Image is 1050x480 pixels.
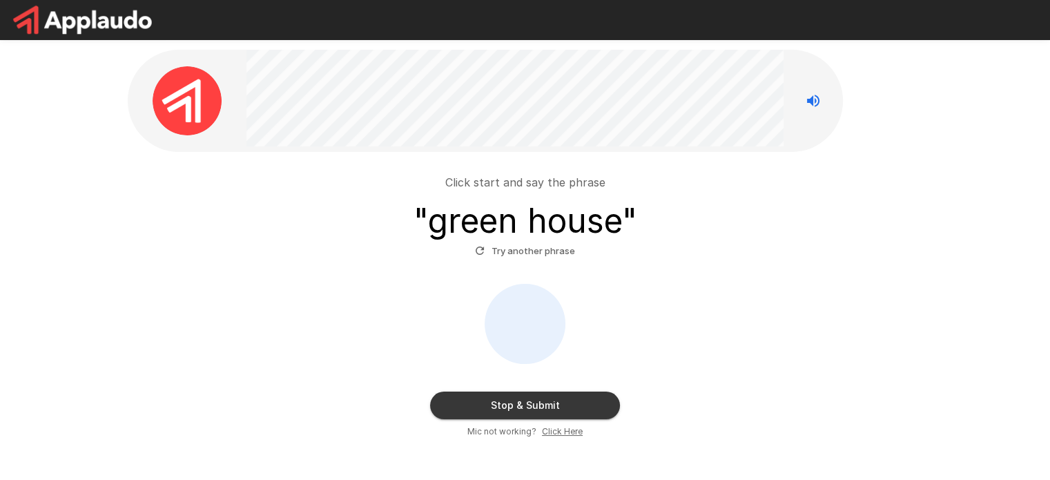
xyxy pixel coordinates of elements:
[467,425,536,439] span: Mic not working?
[542,426,583,436] u: Click Here
[414,202,637,240] h3: " green house "
[153,66,222,135] img: applaudo_avatar.png
[430,392,620,419] button: Stop & Submit
[445,174,605,191] p: Click start and say the phrase
[471,240,579,262] button: Try another phrase
[799,87,827,115] button: Stop reading questions aloud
